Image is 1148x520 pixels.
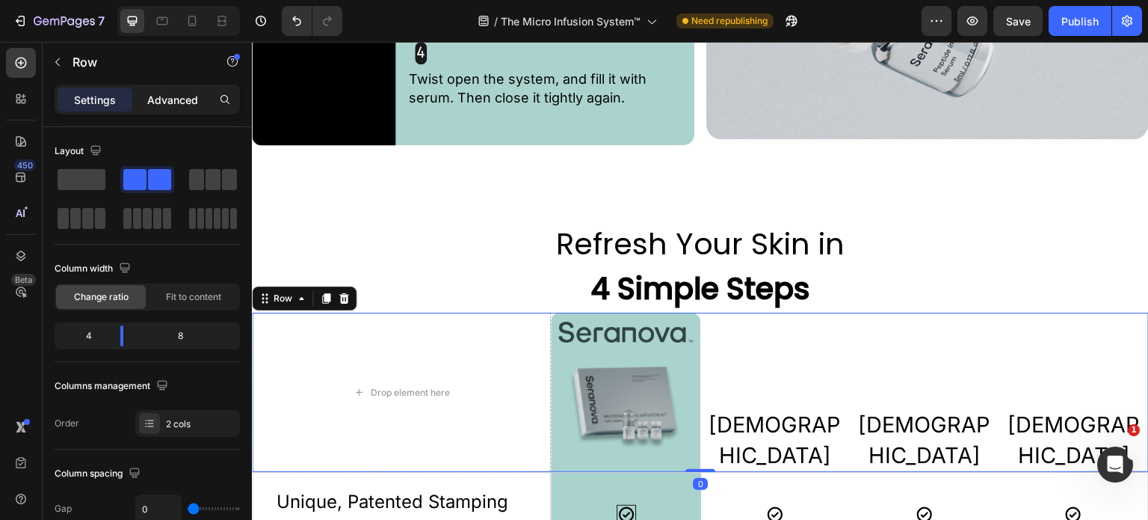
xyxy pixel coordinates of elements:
span: Fit to content [166,290,221,304]
p: 7 [98,12,105,30]
div: Layout [55,141,105,162]
strong: 4 Simple Steps [339,226,559,268]
div: 450 [14,159,36,171]
div: Drop element here [119,345,198,357]
button: Save [993,6,1043,36]
p: Advanced [147,92,198,108]
span: Save [1006,15,1031,28]
p: [DEMOGRAPHIC_DATA] [450,368,596,429]
div: Columns management [55,376,171,397]
div: Publish [1061,13,1099,29]
span: The Micro Infusion System™ [501,13,641,29]
div: Column width [55,259,134,279]
span: 1 [1128,424,1140,436]
div: 2 cols [166,417,236,431]
iframe: Intercom live chat [1097,447,1133,483]
div: Column spacing [55,464,143,484]
img: gempages_579988209967039060-5b27c0c1-c2c9-483a-8c08-9ae63d9d1dd9.png [306,301,441,422]
div: Order [55,417,79,430]
p: [DEMOGRAPHIC_DATA] [599,368,746,429]
p: Settings [74,92,116,108]
div: Gap [55,502,72,516]
iframe: Design area [252,42,1148,520]
span: Need republishing [691,14,768,28]
p: Unique, Patented Stamping Mechanism [25,447,274,498]
div: Undo/Redo [282,6,342,36]
p: Row [72,53,200,71]
div: Row [19,250,43,263]
img: gempages_579988209967039060-2fbf4db2-ace9-4c5d-818d-2237c7ef54c8.png [306,280,441,300]
span: Change ratio [74,290,129,304]
p: [DEMOGRAPHIC_DATA] [749,368,895,429]
div: 0 [441,436,456,448]
span: / [494,13,498,29]
button: 7 [6,6,111,36]
div: Beta [11,274,36,286]
div: 4 [58,325,108,346]
div: 8 [135,325,237,346]
button: Publish [1049,6,1111,36]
